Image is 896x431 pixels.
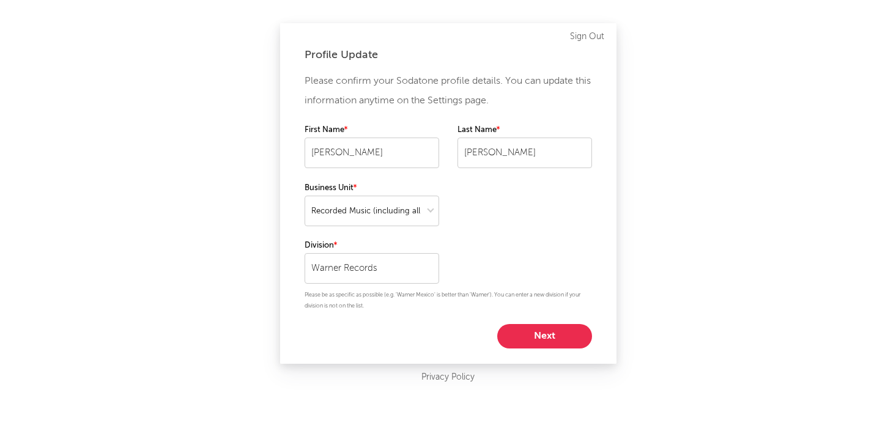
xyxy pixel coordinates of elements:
[305,72,592,111] p: Please confirm your Sodatone profile details. You can update this information anytime on the Sett...
[305,238,439,253] label: Division
[570,29,604,44] a: Sign Out
[305,290,592,312] p: Please be as specific as possible (e.g. 'Warner Mexico' is better than 'Warner'). You can enter a...
[457,123,592,138] label: Last Name
[421,370,475,385] a: Privacy Policy
[305,253,439,284] input: Your division
[305,138,439,168] input: Your first name
[305,181,439,196] label: Business Unit
[497,324,592,348] button: Next
[457,138,592,168] input: Your last name
[305,48,592,62] div: Profile Update
[305,123,439,138] label: First Name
